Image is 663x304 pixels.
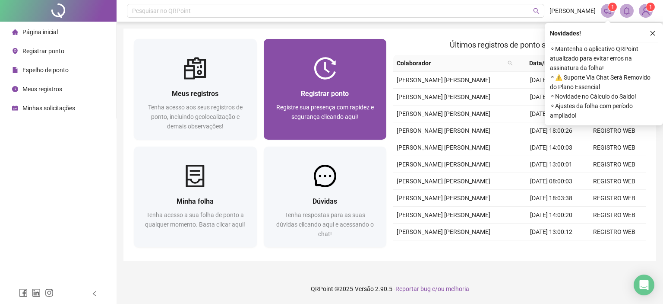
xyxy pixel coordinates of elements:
span: [PERSON_NAME] [PERSON_NAME] [397,127,490,134]
span: search [506,57,515,70]
td: [DATE] 08:00:11 [520,240,583,257]
span: Registrar ponto [22,48,64,54]
td: REGISTRO WEB [583,190,646,207]
span: notification [604,7,612,15]
span: clock-circle [12,86,18,92]
sup: Atualize o seu contato no menu Meus Dados [646,3,655,11]
span: Espelho de ponto [22,67,69,74]
span: search [508,61,513,66]
span: [PERSON_NAME] [PERSON_NAME] [397,161,490,168]
span: environment [12,48,18,54]
td: REGISTRO WEB [583,240,646,257]
a: Meus registrosTenha acesso aos seus registros de ponto, incluindo geolocalização e demais observa... [134,39,257,140]
span: schedule [12,105,18,111]
span: [PERSON_NAME] [549,6,596,16]
span: ⚬ Ajustes da folha com período ampliado! [550,101,658,120]
span: ⚬ Novidade no Cálculo do Saldo! [550,92,658,101]
td: REGISTRO WEB [583,207,646,224]
span: Registrar ponto [301,90,349,98]
span: Meus registros [22,86,62,93]
span: Página inicial [22,29,58,35]
span: Reportar bug e/ou melhoria [395,285,469,292]
a: DúvidasTenha respostas para as suas dúvidas clicando aqui e acessando o chat! [264,147,387,247]
td: [DATE] 13:00:26 [520,89,583,106]
span: close [650,30,656,36]
span: [PERSON_NAME] [PERSON_NAME] [397,77,490,83]
span: facebook [19,288,28,297]
span: [PERSON_NAME] [PERSON_NAME] [397,228,490,235]
span: instagram [45,288,54,297]
a: Minha folhaTenha acesso a sua folha de ponto a qualquer momento. Basta clicar aqui! [134,147,257,247]
span: 1 [611,4,614,10]
span: Minha folha [177,197,214,205]
td: [DATE] 13:00:01 [520,156,583,173]
span: Minhas solicitações [22,105,75,112]
span: Tenha acesso aos seus registros de ponto, incluindo geolocalização e demais observações! [148,104,243,130]
sup: 1 [608,3,617,11]
span: [PERSON_NAME] [PERSON_NAME] [397,93,490,100]
footer: QRPoint © 2025 - 2.90.5 - [117,274,663,304]
span: [PERSON_NAME] [PERSON_NAME] [397,110,490,117]
span: ⚬ ⚠️ Suporte Via Chat Será Removido do Plano Essencial [550,73,658,92]
td: [DATE] 13:00:12 [520,224,583,240]
span: bell [623,7,631,15]
span: Novidades ! [550,29,581,38]
span: Data/Hora [520,58,567,68]
span: Meus registros [172,90,218,98]
td: REGISTRO WEB [583,139,646,156]
span: Colaborador [397,58,504,68]
td: [DATE] 08:00:03 [520,173,583,190]
td: REGISTRO WEB [583,173,646,190]
span: Registre sua presença com rapidez e segurança clicando aqui! [276,104,374,120]
span: Tenha acesso a sua folha de ponto a qualquer momento. Basta clicar aqui! [145,211,245,228]
td: REGISTRO WEB [583,224,646,240]
span: [PERSON_NAME] [PERSON_NAME] [397,144,490,151]
td: REGISTRO WEB [583,156,646,173]
a: Registrar pontoRegistre sua presença com rapidez e segurança clicando aqui! [264,39,387,140]
span: Dúvidas [313,197,337,205]
img: 94020 [639,4,652,17]
td: [DATE] 18:00:26 [520,122,583,139]
td: [DATE] 08:00:40 [520,106,583,122]
td: [DATE] 14:00:03 [520,139,583,156]
span: file [12,67,18,73]
td: [DATE] 18:00:02 [520,72,583,89]
td: REGISTRO WEB [583,122,646,139]
span: left [92,291,98,297]
div: Open Intercom Messenger [634,275,654,295]
span: home [12,29,18,35]
span: linkedin [32,288,41,297]
td: [DATE] 14:00:20 [520,207,583,224]
span: Tenha respostas para as suas dúvidas clicando aqui e acessando o chat! [276,211,374,237]
span: [PERSON_NAME] [PERSON_NAME] [397,211,490,218]
span: ⚬ Mantenha o aplicativo QRPoint atualizado para evitar erros na assinatura da folha! [550,44,658,73]
span: [PERSON_NAME] [PERSON_NAME] [397,178,490,185]
td: [DATE] 18:03:38 [520,190,583,207]
span: 1 [649,4,652,10]
span: search [533,8,540,14]
th: Data/Hora [516,55,578,72]
span: Últimos registros de ponto sincronizados [450,40,589,49]
span: Versão [355,285,374,292]
span: [PERSON_NAME] [PERSON_NAME] [397,195,490,202]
